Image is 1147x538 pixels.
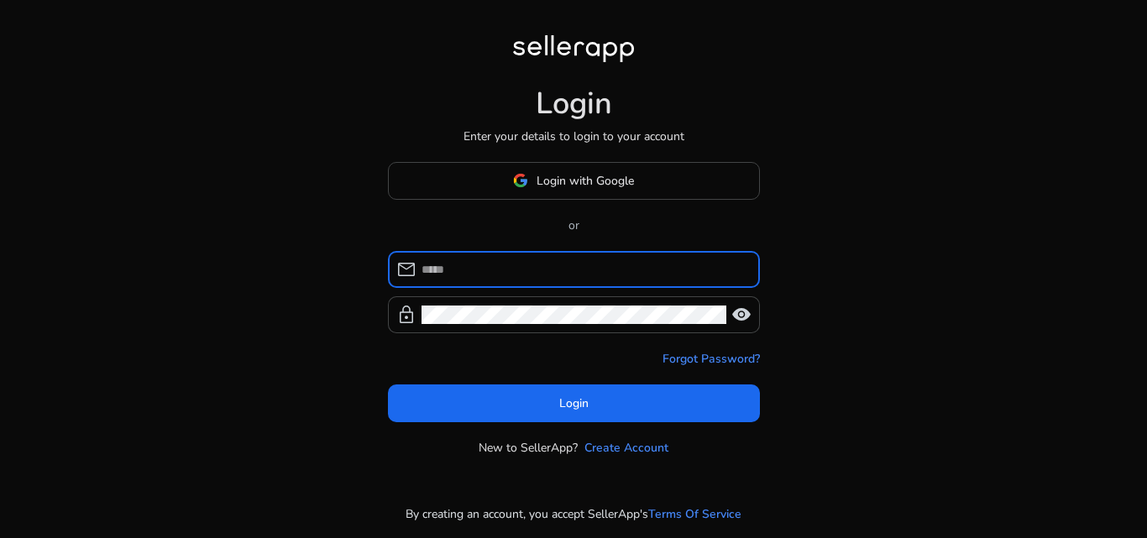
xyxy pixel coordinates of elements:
[388,162,760,200] button: Login with Google
[559,394,589,412] span: Login
[396,259,416,279] span: mail
[479,439,578,457] p: New to SellerApp?
[731,305,752,325] span: visibility
[388,384,760,422] button: Login
[513,173,528,188] img: google-logo.svg
[648,505,741,523] a: Terms Of Service
[537,172,634,190] span: Login with Google
[536,86,612,122] h1: Login
[464,128,684,145] p: Enter your details to login to your account
[584,439,668,457] a: Create Account
[388,217,760,234] p: or
[396,305,416,325] span: lock
[663,350,760,368] a: Forgot Password?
